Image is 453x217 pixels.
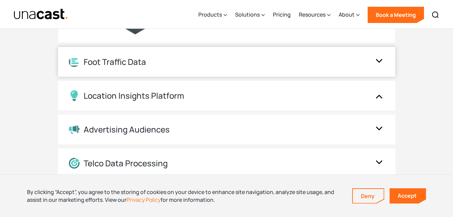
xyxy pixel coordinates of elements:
a: Privacy Policy [126,196,161,203]
div: Telco Data Processing [84,159,168,168]
a: Accept [390,188,426,203]
img: Location Analytics icon [69,57,80,67]
div: Foot Traffic Data [84,57,146,67]
img: Location Insights Platform icon [69,90,80,101]
a: Book a Meeting [368,7,424,23]
div: Solutions [235,1,265,29]
img: Unacast text logo [13,8,68,20]
a: home [13,8,68,20]
img: Search icon [431,11,440,19]
div: Advertising Audiences [84,125,170,135]
div: About [339,1,360,29]
div: Products [198,1,227,29]
div: By clicking “Accept”, you agree to the storing of cookies on your device to enhance site navigati... [27,188,342,203]
div: Location Insights Platform [84,91,184,101]
div: Resources [299,1,331,29]
div: Solutions [235,10,260,19]
a: Pricing [273,1,291,29]
div: Products [198,10,222,19]
img: Advertising Audiences icon [69,125,80,134]
div: About [339,10,355,19]
div: Resources [299,10,325,19]
a: Deny [353,189,384,203]
img: Location Data Processing icon [69,158,80,169]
